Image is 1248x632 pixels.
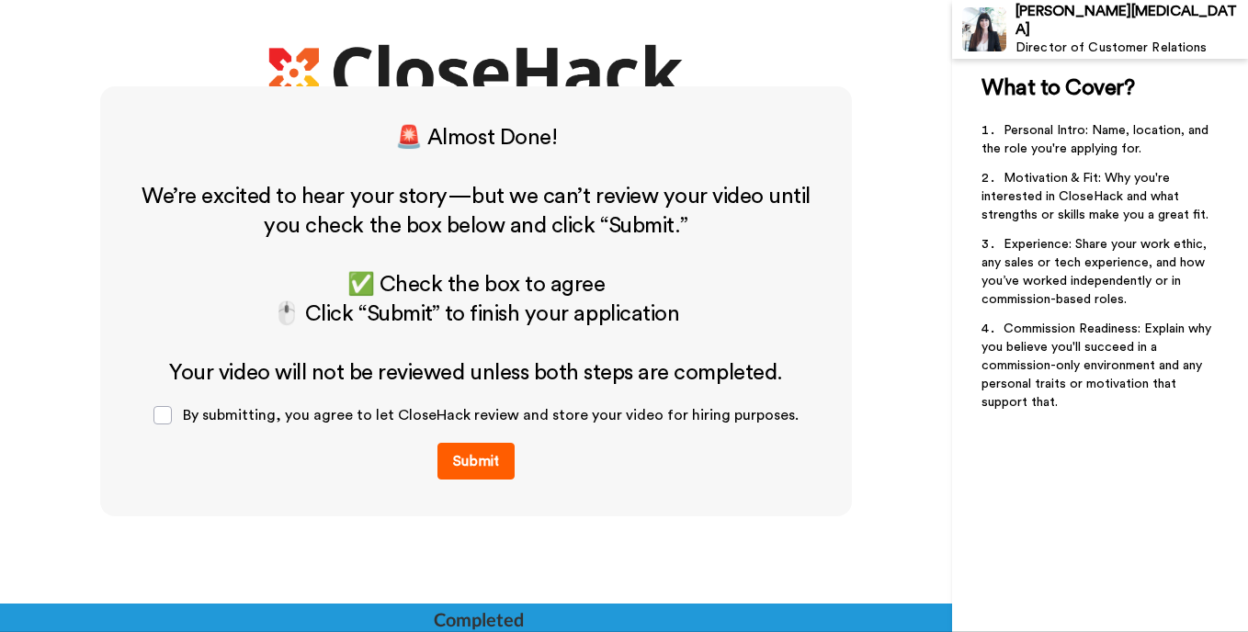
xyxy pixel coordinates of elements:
[981,172,1208,221] span: Motivation & Fit: Why you're interested in CloseHack and what strengths or skills make you a grea...
[962,7,1006,51] img: Profile Image
[1015,40,1247,56] div: Director of Customer Relations
[437,443,515,480] button: Submit
[347,274,605,296] span: ✅ Check the box to agree
[169,362,782,384] span: Your video will not be reviewed unless both steps are completed.
[142,186,815,237] span: We’re excited to hear your story—but we can’t review your video until you check the box below and...
[981,77,1134,99] span: What to Cover?
[981,238,1210,306] span: Experience: Share your work ethic, any sales or tech experience, and how you’ve worked independen...
[395,127,557,149] span: 🚨 Almost Done!
[434,606,522,632] div: Completed
[183,408,799,423] span: By submitting, you agree to let CloseHack review and store your video for hiring purposes.
[981,124,1212,155] span: Personal Intro: Name, location, and the role you're applying for.
[1015,3,1247,38] div: [PERSON_NAME][MEDICAL_DATA]
[981,322,1215,409] span: Commission Readiness: Explain why you believe you'll succeed in a commission-only environment and...
[273,303,679,325] span: 🖱️ Click “Submit” to finish your application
